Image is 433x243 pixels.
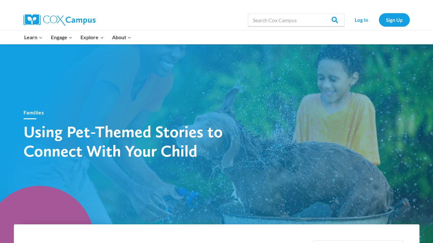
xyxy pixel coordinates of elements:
nav: Primary Navigation [20,31,136,44]
span: Engage [51,33,72,41]
input: Search Cox Campus [248,14,344,26]
img: Cox Campus [24,14,96,26]
a: Log In [348,13,376,26]
a: Sign Up [379,13,410,26]
nav: Secondary Navigation [348,13,410,26]
span: Learn [24,33,42,41]
span: Explore [80,33,104,41]
span: About [112,33,131,41]
a: Families [24,109,44,115]
h1: Using Pet-Themed Stories to Connect With Your Child [24,122,249,160]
